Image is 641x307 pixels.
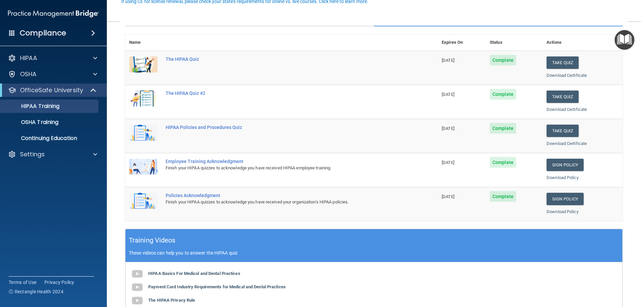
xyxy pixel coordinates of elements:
span: [DATE] [442,194,454,199]
div: Finish your HIPAA quizzes to acknowledge you have received HIPAA employee training. [166,164,404,172]
div: The HIPAA Quiz [166,56,404,62]
p: OSHA [20,70,37,78]
p: Continuing Education [4,135,95,142]
button: Take Quiz [547,56,579,69]
a: Sign Policy [547,159,584,171]
h5: Training Videos [129,235,176,246]
a: OSHA [8,70,97,78]
a: Sign Policy [547,193,584,205]
p: HIPAA [20,54,37,62]
span: Complete [490,123,516,134]
h4: Compliance [20,28,66,38]
a: Terms of Use [9,279,36,286]
span: [DATE] [442,92,454,97]
span: [DATE] [442,160,454,165]
span: Complete [490,55,516,65]
a: Settings [8,150,97,158]
a: Download Certificate [547,141,587,146]
p: Settings [20,150,45,158]
button: Take Quiz [547,125,579,137]
div: HIPAA Policies and Procedures Quiz [166,125,404,130]
div: The HIPAA Quiz #2 [166,91,404,96]
button: Take Quiz [547,91,579,103]
img: gray_youtube_icon.38fcd6cc.png [131,281,144,294]
span: Ⓒ Rectangle Health 2024 [9,288,63,295]
p: These videos can help you to answer the HIPAA quiz [129,250,619,256]
a: Privacy Policy [44,279,74,286]
p: OfficeSafe University [20,86,83,94]
div: Finish your HIPAA quizzes to acknowledge you have received your organization’s HIPAA policies. [166,198,404,206]
p: OSHA Training [4,119,58,126]
b: The HIPAA Privacy Rule [148,298,195,303]
a: HIPAA [8,54,97,62]
div: Policies Acknowledgment [166,193,404,198]
th: Name [125,34,162,51]
b: Payment Card Industry Requirements for Medical and Dental Practices [148,284,286,289]
th: Status [486,34,543,51]
span: Complete [490,89,516,100]
b: HIPAA Basics For Medical and Dental Practices [148,271,240,276]
p: HIPAA Training [4,103,59,110]
span: Complete [490,157,516,168]
div: Employee Training Acknowledgment [166,159,404,164]
a: Download Policy [547,209,579,214]
button: Open Resource Center [615,30,634,50]
a: Download Certificate [547,107,587,112]
img: PMB logo [8,7,99,20]
th: Actions [543,34,623,51]
a: Download Policy [547,175,579,180]
span: [DATE] [442,126,454,131]
th: Expires On [438,34,486,51]
a: OfficeSafe University [8,86,97,94]
span: [DATE] [442,58,454,63]
span: Complete [490,191,516,202]
img: gray_youtube_icon.38fcd6cc.png [131,267,144,281]
a: Download Certificate [547,73,587,78]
